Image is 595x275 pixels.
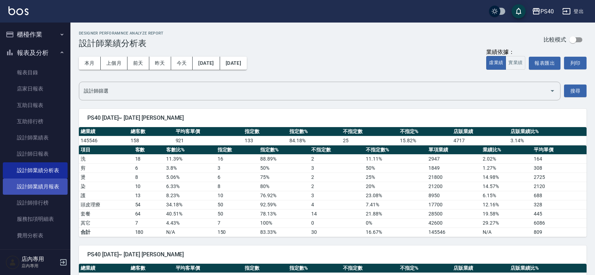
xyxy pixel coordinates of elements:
td: 145546 [79,136,129,145]
td: 29.27 % [481,218,532,227]
button: 報表及分析 [3,44,68,62]
td: 6 [216,173,259,182]
td: 3 [216,163,259,173]
button: PS40 [529,4,557,19]
a: 店家日報表 [3,81,68,97]
td: 88.89 % [258,154,309,163]
a: 設計師業績表 [3,130,68,146]
td: 328 [532,200,587,209]
button: 搜尋 [564,85,587,98]
td: 34.18 % [164,200,215,209]
td: 158 [129,136,174,145]
a: 設計師排行榜 [3,195,68,211]
td: 4717 [452,136,509,145]
h2: Designer Perforamnce Analyze Report [79,31,164,36]
td: 83.33% [258,227,309,237]
td: 10 [133,182,165,191]
a: 互助日報表 [3,97,68,113]
button: save [512,4,526,18]
td: 0 [309,218,364,227]
td: 8 [133,173,165,182]
td: 14.98 % [481,173,532,182]
td: 28500 [427,209,481,218]
td: 78.13 % [258,209,309,218]
td: 2120 [532,182,587,191]
button: 前天 [127,57,149,70]
td: 其它 [79,218,133,227]
td: 2 [309,154,364,163]
td: 護 [79,191,133,200]
td: 80 % [258,182,309,191]
th: 總業績 [79,264,129,273]
th: 總客數 [129,127,174,136]
td: 308 [532,163,587,173]
th: 項目 [79,145,133,155]
div: 業績依據： [486,49,525,56]
td: 6086 [532,218,587,227]
td: 30 [309,227,364,237]
th: 不指定% [398,264,452,273]
button: 實業績 [506,56,525,70]
button: [DATE] [220,57,247,70]
td: 21200 [427,182,481,191]
td: 921 [174,136,243,145]
button: 櫃檯作業 [3,25,68,44]
td: 150 [216,227,259,237]
th: 業績比% [481,145,532,155]
th: 不指定數% [364,145,427,155]
th: 平均客單價 [174,264,243,273]
td: 10 [216,191,259,200]
td: 頭皮理療 [79,200,133,209]
a: 費用分析表 [3,227,68,244]
th: 不指定數 [341,127,398,136]
td: 6 [133,163,165,173]
span: PS40 [DATE]~ [DATE] [PERSON_NAME] [87,114,578,121]
button: 報表匯出 [529,57,560,70]
td: 809 [532,227,587,237]
button: 本月 [79,57,101,70]
td: 5.06 % [164,173,215,182]
a: 設計師業績月報表 [3,179,68,195]
th: 客數比% [164,145,215,155]
th: 指定數% [288,264,341,273]
td: 1849 [427,163,481,173]
td: 75 % [258,173,309,182]
td: 40.51 % [164,209,215,218]
td: 4.43 % [164,218,215,227]
td: 18 [133,154,165,163]
td: 2947 [427,154,481,163]
td: N/A [481,227,532,237]
th: 指定數% [258,145,309,155]
a: 設計師業績分析表 [3,162,68,179]
td: 3.14 % [509,136,587,145]
td: 23.08 % [364,191,427,200]
a: 設計師日報表 [3,146,68,162]
td: 14 [309,209,364,218]
td: 100 % [258,218,309,227]
th: 指定數 [216,145,259,155]
button: 登出 [559,5,587,18]
a: 報表目錄 [3,64,68,81]
div: PS40 [540,7,554,16]
button: 客戶管理 [3,246,68,265]
td: 76.92 % [258,191,309,200]
td: 3.8 % [164,163,215,173]
td: 13 [133,191,165,200]
th: 店販業績比% [509,264,587,273]
td: 50 % [258,163,309,173]
button: 今天 [171,57,193,70]
td: 19.58 % [481,209,532,218]
th: 不指定數 [341,264,398,273]
button: Open [547,85,558,96]
td: N/A [164,227,215,237]
td: 133 [243,136,288,145]
td: 180 [133,227,165,237]
p: 店內專用 [21,263,57,269]
button: 昨天 [149,57,171,70]
button: 虛業績 [486,56,506,70]
td: 15.82 % [398,136,452,145]
td: 50 % [364,163,427,173]
td: 17700 [427,200,481,209]
td: 8.23 % [164,191,215,200]
th: 平均單價 [532,145,587,155]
